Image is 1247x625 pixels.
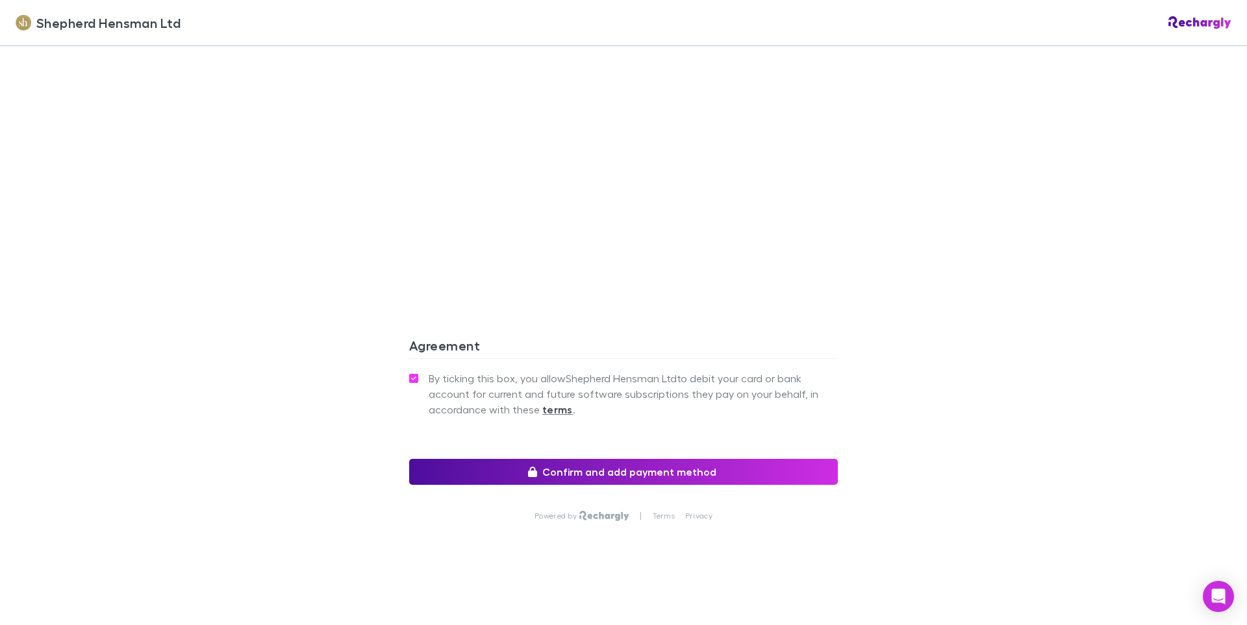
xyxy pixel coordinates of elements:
[1203,581,1234,612] div: Open Intercom Messenger
[640,511,642,521] p: |
[429,371,838,417] span: By ticking this box, you allow Shepherd Hensman Ltd to debit your card or bank account for curren...
[542,403,573,416] strong: terms
[409,337,838,358] h3: Agreement
[36,13,181,32] span: Shepherd Hensman Ltd
[535,511,579,521] p: Powered by
[16,15,31,31] img: Shepherd Hensman Ltd's Logo
[653,511,675,521] a: Terms
[409,459,838,485] button: Confirm and add payment method
[1168,16,1231,29] img: Rechargly Logo
[685,511,712,521] a: Privacy
[579,511,629,521] img: Rechargly Logo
